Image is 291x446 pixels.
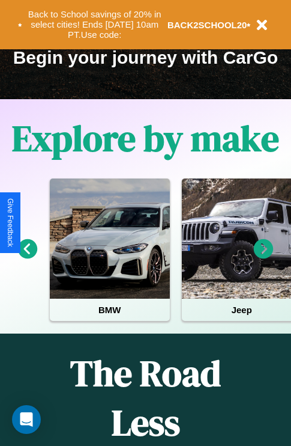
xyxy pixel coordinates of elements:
button: Back to School savings of 20% in select cities! Ends [DATE] 10am PT.Use code: [22,6,167,43]
b: BACK2SCHOOL20 [167,20,247,30]
h1: Explore by make [12,114,279,163]
div: Give Feedback [6,198,14,247]
div: Open Intercom Messenger [12,405,41,434]
h4: BMW [50,299,170,321]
